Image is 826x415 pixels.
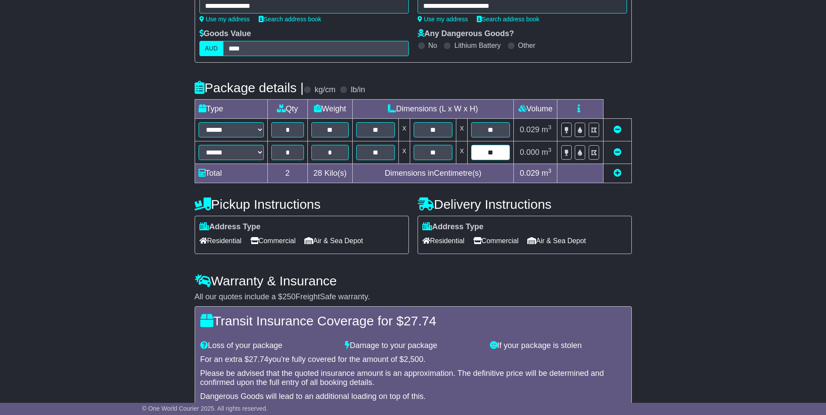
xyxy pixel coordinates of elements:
td: x [398,141,410,164]
sup: 3 [548,124,552,131]
span: 27.74 [404,314,436,328]
td: x [456,141,468,164]
a: Add new item [614,169,621,177]
label: Address Type [199,222,261,232]
td: x [456,119,468,141]
div: If your package is stolen [485,341,630,351]
a: Remove this item [614,125,621,134]
span: Residential [422,234,465,248]
div: Dangerous Goods will lead to an additional loading on top of this. [200,392,626,402]
span: Commercial [473,234,519,248]
h4: Warranty & Insurance [195,274,632,288]
label: No [428,41,437,50]
a: Search address book [477,16,539,23]
div: All our quotes include a $ FreightSafe warranty. [195,292,632,302]
label: lb/in [351,85,365,95]
td: 2 [267,164,308,183]
span: Air & Sea Depot [527,234,586,248]
td: Kilo(s) [308,164,353,183]
td: x [398,119,410,141]
a: Use my address [418,16,468,23]
td: Weight [308,100,353,119]
label: Address Type [422,222,484,232]
span: m [542,148,552,157]
sup: 3 [548,167,552,174]
a: Use my address [199,16,250,23]
h4: Pickup Instructions [195,197,409,211]
td: Qty [267,100,308,119]
span: 28 [314,169,322,177]
a: Remove this item [614,148,621,157]
td: Dimensions in Centimetre(s) [352,164,514,183]
label: Goods Value [199,29,251,39]
div: Damage to your package [341,341,485,351]
div: Loss of your package [196,341,341,351]
span: 0.000 [520,148,539,157]
td: Dimensions (L x W x H) [352,100,514,119]
h4: Delivery Instructions [418,197,632,211]
span: 0.029 [520,169,539,177]
span: m [542,125,552,134]
span: m [542,169,552,177]
div: For an extra $ you're fully covered for the amount of $ . [200,355,626,365]
td: Type [195,100,267,119]
label: kg/cm [314,85,335,95]
label: Other [518,41,536,50]
span: 27.74 [249,355,269,364]
span: 0.029 [520,125,539,134]
span: © One World Courier 2025. All rights reserved. [142,405,268,412]
span: 2,500 [404,355,423,364]
span: Commercial [250,234,296,248]
h4: Transit Insurance Coverage for $ [200,314,626,328]
span: 250 [283,292,296,301]
label: Any Dangerous Goods? [418,29,514,39]
div: Please be advised that the quoted insurance amount is an approximation. The definitive price will... [200,369,626,388]
label: Lithium Battery [454,41,501,50]
sup: 3 [548,147,552,153]
span: Residential [199,234,242,248]
h4: Package details | [195,80,304,95]
a: Search address book [259,16,321,23]
span: Air & Sea Depot [304,234,363,248]
td: Volume [514,100,557,119]
td: Total [195,164,267,183]
label: AUD [199,41,224,56]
